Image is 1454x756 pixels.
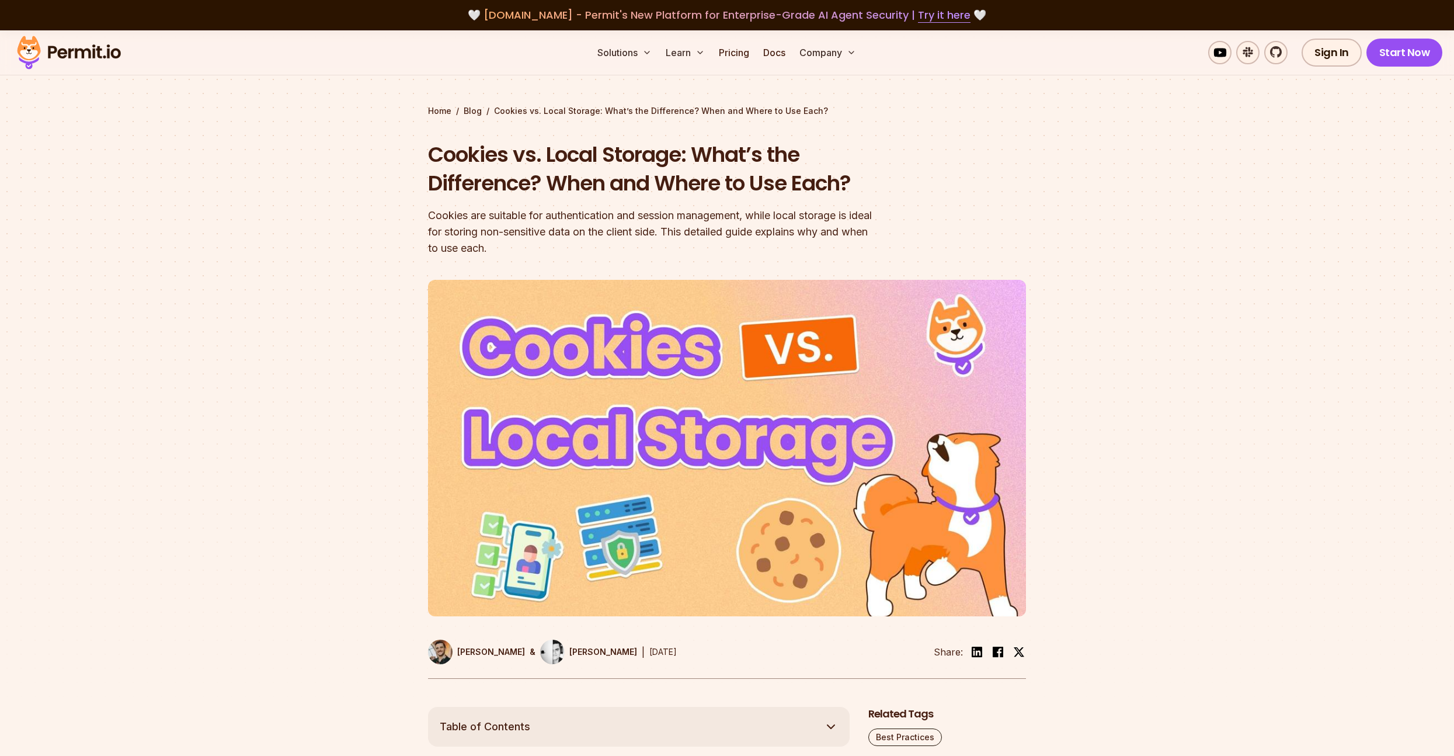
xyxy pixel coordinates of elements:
[642,645,645,659] div: |
[428,105,1026,117] div: / /
[12,33,126,72] img: Permit logo
[1013,646,1025,658] img: twitter
[440,719,530,735] span: Table of Contents
[759,41,790,64] a: Docs
[714,41,754,64] a: Pricing
[428,640,453,664] img: Daniel Bass
[428,707,850,747] button: Table of Contents
[530,646,535,658] p: &
[868,707,1026,722] h2: Related Tags
[540,640,637,664] a: [PERSON_NAME]
[428,207,876,256] div: Cookies are suitable for authentication and session management, while local storage is ideal for ...
[464,105,482,117] a: Blog
[28,7,1426,23] div: 🤍 🤍
[991,645,1005,659] img: facebook
[428,140,876,198] h1: Cookies vs. Local Storage: What’s the Difference? When and Where to Use Each?
[918,8,971,23] a: Try it here
[428,105,451,117] a: Home
[593,41,656,64] button: Solutions
[934,645,963,659] li: Share:
[457,646,525,658] p: [PERSON_NAME]
[569,646,637,658] p: [PERSON_NAME]
[483,8,971,22] span: [DOMAIN_NAME] - Permit's New Platform for Enterprise-Grade AI Agent Security |
[1302,39,1362,67] a: Sign In
[540,640,565,664] img: Filip Grebowski
[970,645,984,659] img: linkedin
[428,280,1026,616] img: Cookies vs. Local Storage: What’s the Difference? When and Where to Use Each?
[868,729,942,746] a: Best Practices
[428,640,525,664] a: [PERSON_NAME]
[649,647,677,657] time: [DATE]
[1366,39,1443,67] a: Start Now
[661,41,709,64] button: Learn
[795,41,861,64] button: Company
